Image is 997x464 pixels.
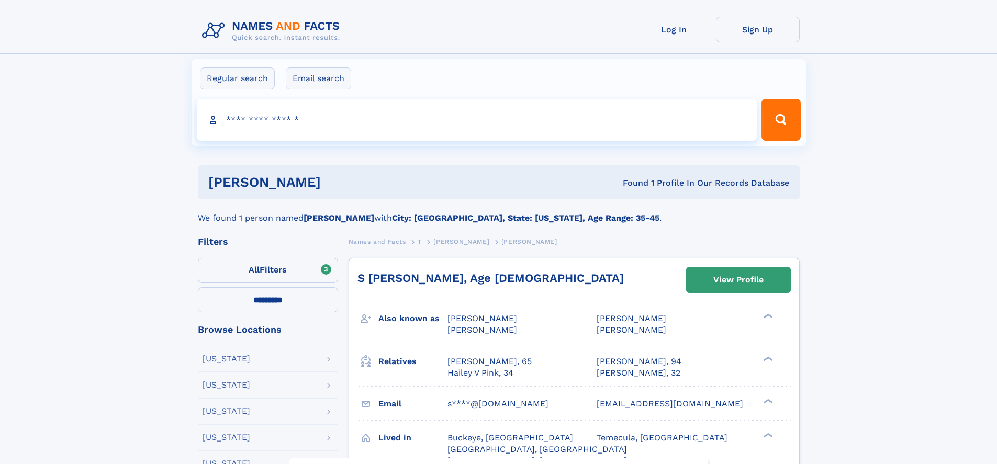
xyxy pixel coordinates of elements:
[378,395,447,413] h3: Email
[198,237,338,246] div: Filters
[597,313,666,323] span: [PERSON_NAME]
[357,271,624,285] a: S [PERSON_NAME], Age [DEMOGRAPHIC_DATA]
[198,199,800,224] div: We found 1 person named with .
[716,17,800,42] a: Sign Up
[761,398,774,404] div: ❯
[304,213,374,223] b: [PERSON_NAME]
[447,356,532,367] a: [PERSON_NAME], 65
[761,313,774,320] div: ❯
[447,444,627,454] span: [GEOGRAPHIC_DATA], [GEOGRAPHIC_DATA]
[200,67,275,89] label: Regular search
[198,258,338,283] label: Filters
[378,429,447,447] h3: Lived in
[433,235,489,248] a: [PERSON_NAME]
[433,238,489,245] span: [PERSON_NAME]
[208,176,472,189] h1: [PERSON_NAME]
[447,325,517,335] span: [PERSON_NAME]
[418,238,422,245] span: T
[447,313,517,323] span: [PERSON_NAME]
[597,399,743,409] span: [EMAIL_ADDRESS][DOMAIN_NAME]
[501,238,557,245] span: [PERSON_NAME]
[203,433,250,442] div: [US_STATE]
[761,355,774,362] div: ❯
[203,381,250,389] div: [US_STATE]
[418,235,422,248] a: T
[378,353,447,370] h3: Relatives
[198,325,338,334] div: Browse Locations
[761,99,800,141] button: Search Button
[713,268,764,292] div: View Profile
[197,99,757,141] input: search input
[472,177,789,189] div: Found 1 Profile In Our Records Database
[203,407,250,415] div: [US_STATE]
[286,67,351,89] label: Email search
[447,433,573,443] span: Buckeye, [GEOGRAPHIC_DATA]
[378,310,447,327] h3: Also known as
[761,432,774,438] div: ❯
[447,367,513,379] a: Hailey V Pink, 34
[198,17,349,45] img: Logo Names and Facts
[392,213,659,223] b: City: [GEOGRAPHIC_DATA], State: [US_STATE], Age Range: 35-45
[349,235,406,248] a: Names and Facts
[597,433,727,443] span: Temecula, [GEOGRAPHIC_DATA]
[203,355,250,363] div: [US_STATE]
[597,356,681,367] a: [PERSON_NAME], 94
[597,325,666,335] span: [PERSON_NAME]
[249,265,260,275] span: All
[632,17,716,42] a: Log In
[687,267,790,292] a: View Profile
[597,367,680,379] a: [PERSON_NAME], 32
